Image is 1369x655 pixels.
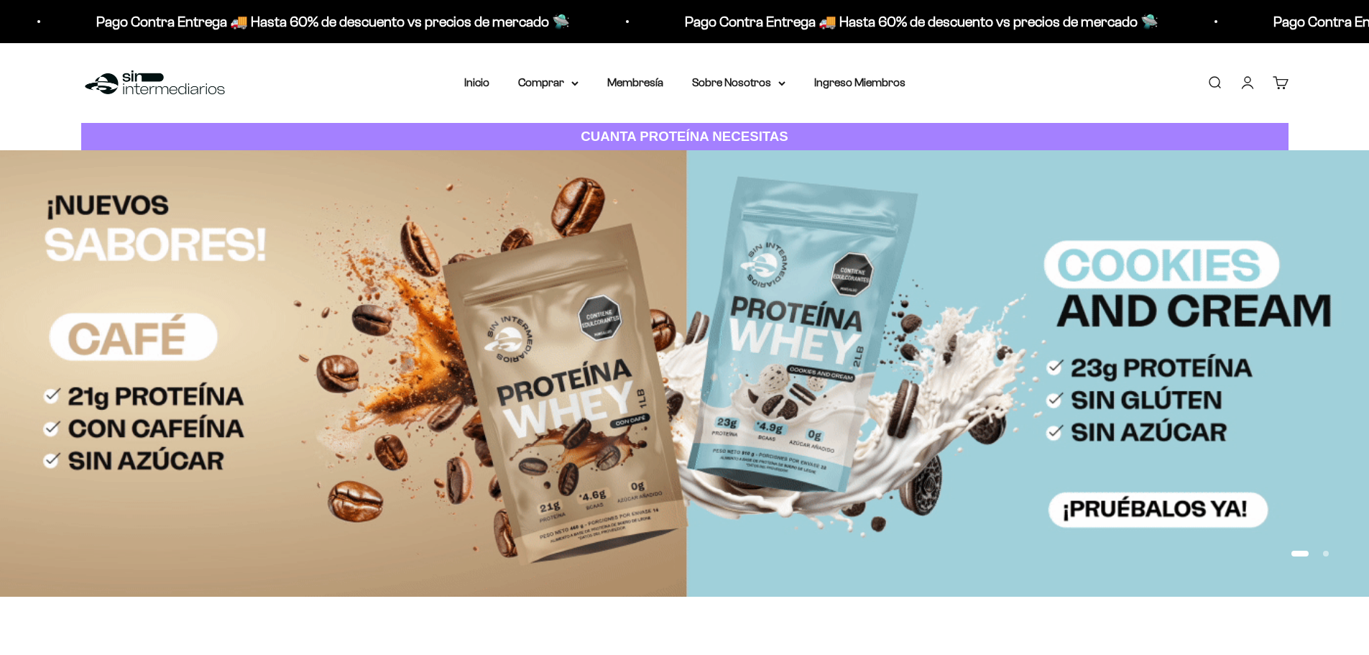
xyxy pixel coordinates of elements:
[692,73,785,92] summary: Sobre Nosotros
[607,76,663,88] a: Membresía
[518,73,579,92] summary: Comprar
[581,129,788,144] strong: CUANTA PROTEÍNA NECESITAS
[464,76,489,88] a: Inicio
[442,10,916,33] p: Pago Contra Entrega 🚚 Hasta 60% de descuento vs precios de mercado 🛸
[81,123,1289,151] a: CUANTA PROTEÍNA NECESITAS
[814,76,905,88] a: Ingreso Miembros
